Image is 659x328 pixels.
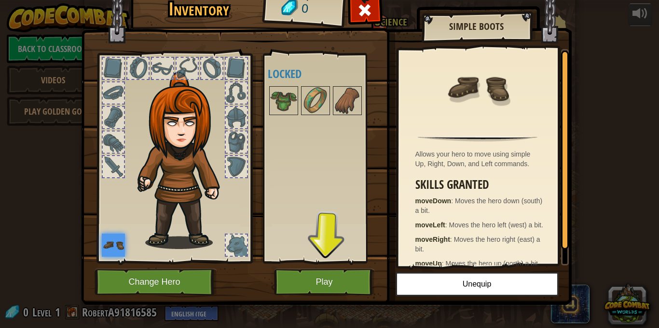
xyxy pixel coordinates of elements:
[415,197,543,214] span: Moves the hero down (south) a bit.
[431,21,522,32] h2: Simple Boots
[334,87,361,114] img: portrait.png
[451,197,455,205] span: :
[442,260,446,267] span: :
[268,67,382,80] h4: Locked
[274,269,375,295] button: Play
[446,56,509,119] img: portrait.png
[415,221,445,229] strong: moveLeft
[418,136,537,142] img: hr.png
[450,236,454,243] span: :
[270,87,297,114] img: portrait.png
[415,236,540,253] span: Moves the hero right (east) a bit.
[446,260,540,267] span: Moves the hero up (north) a bit.
[396,272,559,296] button: Unequip
[415,178,545,191] h3: Skills Granted
[415,260,442,267] strong: moveUp
[415,197,452,205] strong: moveDown
[449,221,543,229] span: Moves the hero left (west) a bit.
[415,149,545,169] div: Allows your hero to move using simple Up, Right, Down, and Left commands.
[415,236,450,243] strong: moveRight
[302,87,329,114] img: portrait.png
[102,234,125,257] img: portrait.png
[445,221,449,229] span: :
[95,269,217,295] button: Change Hero
[133,72,237,249] img: hair_f2.png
